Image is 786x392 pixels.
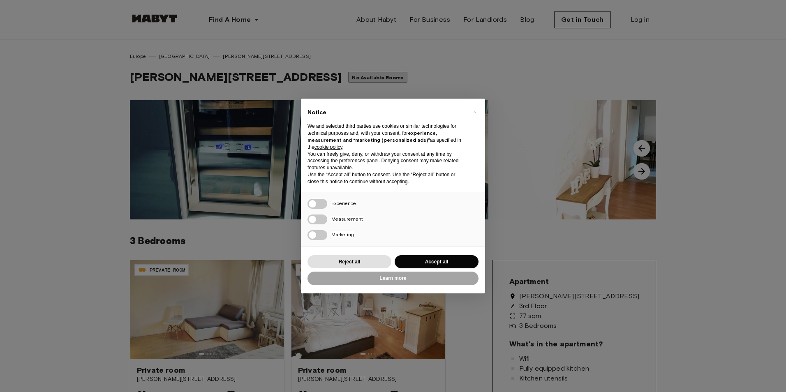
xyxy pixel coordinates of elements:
p: Use the “Accept all” button to consent. Use the “Reject all” button or close this notice to conti... [307,171,465,185]
button: Close this notice [468,105,481,118]
button: Accept all [395,255,479,269]
button: Reject all [307,255,391,269]
span: Measurement [331,216,363,222]
strong: experience, measurement and “marketing (personalized ads)” [307,130,437,143]
p: We and selected third parties use cookies or similar technologies for technical purposes and, wit... [307,123,465,150]
button: Learn more [307,272,479,285]
a: cookie policy [314,144,342,150]
p: You can freely give, deny, or withdraw your consent at any time by accessing the preferences pane... [307,151,465,171]
h2: Notice [307,108,465,117]
span: Marketing [331,231,354,238]
span: × [473,107,476,117]
span: Experience [331,200,356,206]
